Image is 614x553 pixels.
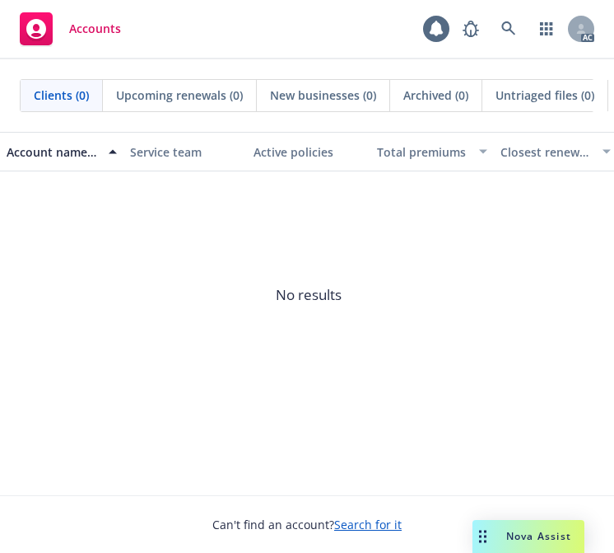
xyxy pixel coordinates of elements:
a: Accounts [13,6,128,52]
span: Nova Assist [506,529,571,543]
span: Can't find an account? [212,516,402,533]
span: Accounts [69,22,121,35]
button: Service team [123,132,247,171]
span: Clients (0) [34,87,89,104]
a: Report a Bug [454,12,487,45]
div: Service team [130,143,240,161]
a: Search for it [334,517,402,532]
a: Search [492,12,525,45]
div: Closest renewal date [500,143,593,161]
div: Total premiums [377,143,469,161]
a: Switch app [530,12,563,45]
div: Active policies [254,143,364,161]
span: Untriaged files (0) [495,87,594,104]
button: Active policies [247,132,370,171]
div: Drag to move [472,520,493,553]
button: Nova Assist [472,520,584,553]
div: Account name, DBA [7,143,99,161]
span: New businesses (0) [270,87,376,104]
button: Total premiums [370,132,494,171]
span: Upcoming renewals (0) [116,87,243,104]
span: Archived (0) [403,87,468,104]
